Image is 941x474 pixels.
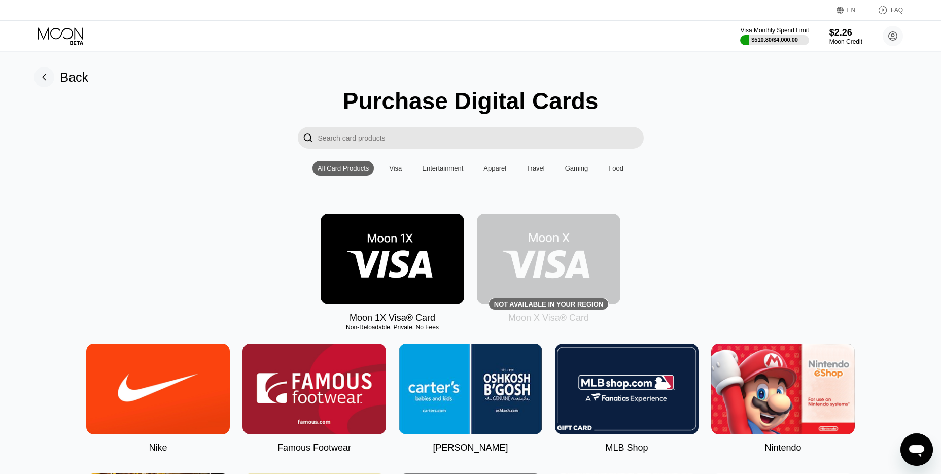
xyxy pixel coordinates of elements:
[740,27,809,45] div: Visa Monthly Spend Limit$510.80/$4,000.00
[829,27,862,38] div: $2.26
[740,27,809,34] div: Visa Monthly Spend Limit
[521,161,550,176] div: Travel
[764,443,801,453] div: Nintendo
[867,5,903,15] div: FAQ
[891,7,903,14] div: FAQ
[477,214,620,304] div: Not available in your region
[350,313,435,323] div: Moon 1X Visa® Card
[303,132,313,144] div: 
[829,38,862,45] div: Moon Credit
[829,27,862,45] div: $2.26Moon Credit
[751,37,798,43] div: $510.80 / $4,000.00
[417,161,468,176] div: Entertainment
[433,443,508,453] div: [PERSON_NAME]
[384,161,407,176] div: Visa
[483,164,506,172] div: Apparel
[34,67,89,87] div: Back
[847,7,856,14] div: EN
[277,443,351,453] div: Famous Footwear
[527,164,545,172] div: Travel
[389,164,402,172] div: Visa
[603,161,629,176] div: Food
[608,164,623,172] div: Food
[312,161,374,176] div: All Card Products
[422,164,463,172] div: Entertainment
[298,127,318,149] div: 
[149,443,167,453] div: Nike
[560,161,594,176] div: Gaming
[318,164,369,172] div: All Card Products
[605,443,648,453] div: MLB Shop
[837,5,867,15] div: EN
[318,127,644,149] input: Search card products
[478,161,511,176] div: Apparel
[900,433,933,466] iframe: Button to launch messaging window
[60,70,89,85] div: Back
[508,313,589,323] div: Moon X Visa® Card
[565,164,588,172] div: Gaming
[494,300,603,308] div: Not available in your region
[321,324,464,331] div: Non-Reloadable, Private, No Fees
[343,87,599,115] div: Purchase Digital Cards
